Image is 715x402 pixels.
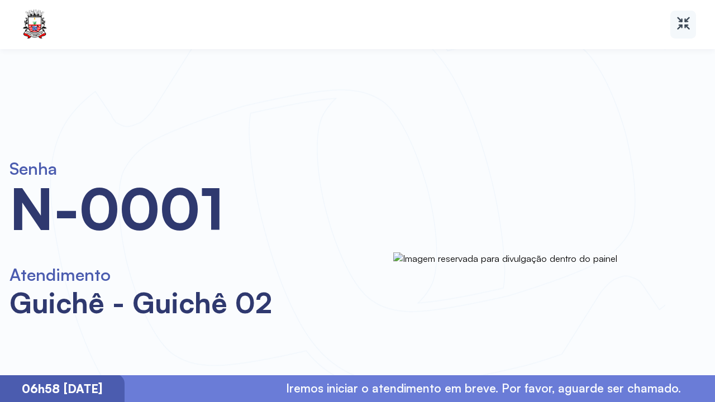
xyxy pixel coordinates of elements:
[9,158,387,179] h6: Senha
[393,252,715,264] img: Imagem reservada para divulgação dentro do painel
[19,9,51,40] img: Logotipo do estabelecimento
[9,179,387,238] div: N-0001
[9,285,387,320] div: guichê - Guichê 02
[9,264,387,285] h6: Atendimento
